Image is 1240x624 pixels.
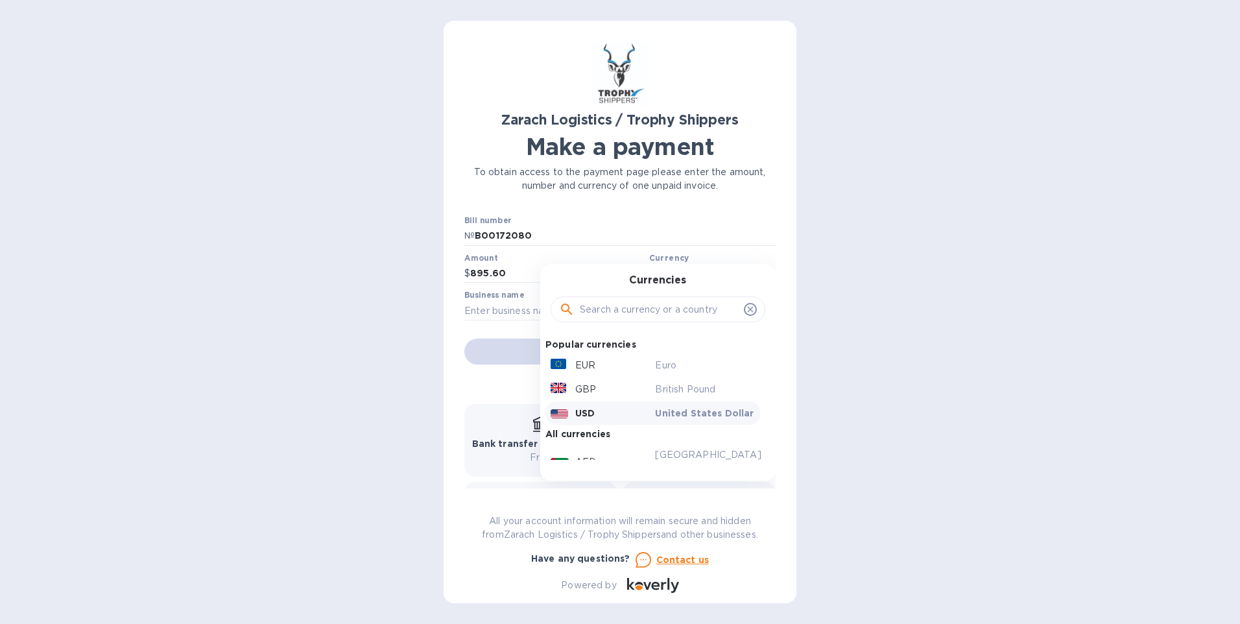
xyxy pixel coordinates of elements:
label: Amount [464,254,497,262]
u: Contact us [656,555,709,565]
img: AED [551,458,569,467]
label: Business name [464,292,524,300]
h3: Currencies [629,274,686,287]
h1: Make a payment [464,133,776,160]
p: USD [575,407,595,420]
input: Enter bill number [475,226,776,246]
p: [GEOGRAPHIC_DATA] Dirham [655,448,755,475]
p: Powered by [561,579,616,592]
p: Free [472,451,610,464]
p: № [464,229,475,243]
b: Currency [649,253,689,263]
p: EUR [575,359,595,372]
img: USD [551,409,568,418]
b: Bank transfer (for US banks) [472,438,610,449]
p: To obtain access to the payment page please enter the amount, number and currency of one unpaid i... [464,165,776,193]
input: Search a currency or a country [580,300,739,319]
p: All currencies [545,425,610,443]
p: Euro [655,359,755,372]
p: AED [575,455,596,469]
input: 0.00 [470,264,644,283]
label: Bill number [464,217,511,225]
p: United States Dollar [655,407,755,420]
p: $ [464,267,470,280]
b: Have any questions? [531,553,630,564]
p: British Pound [655,383,755,396]
p: GBP [575,383,596,396]
b: Zarach Logistics / Trophy Shippers [501,112,738,128]
p: All your account information will remain secure and hidden from Zarach Logistics / Trophy Shipper... [464,514,776,542]
input: Enter business name [464,301,776,320]
p: Popular currencies [545,335,636,354]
